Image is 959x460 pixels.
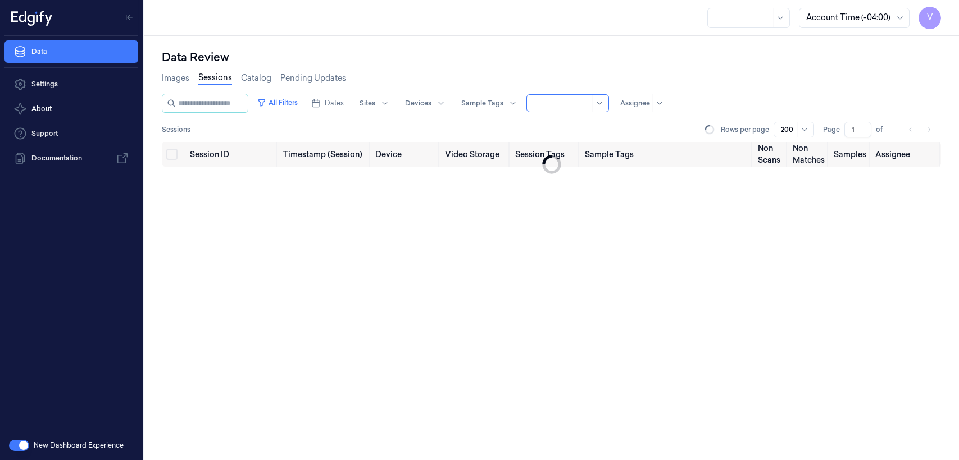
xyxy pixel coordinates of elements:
button: Select all [166,149,178,160]
th: Non Scans [753,142,789,167]
span: of [876,125,894,135]
th: Non Matches [788,142,829,167]
span: Page [823,125,840,135]
a: Support [4,122,138,145]
a: Sessions [198,72,232,85]
button: All Filters [253,94,302,112]
th: Assignee [871,142,941,167]
th: Video Storage [440,142,510,167]
th: Session Tags [511,142,580,167]
button: Dates [307,94,348,112]
th: Device [371,142,440,167]
th: Samples [829,142,871,167]
span: Sessions [162,125,190,135]
div: Data Review [162,49,941,65]
button: V [919,7,941,29]
a: Catalog [241,72,271,84]
button: Toggle Navigation [120,8,138,26]
th: Timestamp (Session) [278,142,371,167]
th: Sample Tags [580,142,753,167]
button: About [4,98,138,120]
a: Documentation [4,147,138,169]
th: Session ID [185,142,278,167]
p: Rows per page [721,125,769,135]
a: Settings [4,73,138,95]
a: Data [4,40,138,63]
span: Dates [325,98,344,108]
a: Images [162,72,189,84]
nav: pagination [903,122,937,137]
a: Pending Updates [280,72,346,84]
